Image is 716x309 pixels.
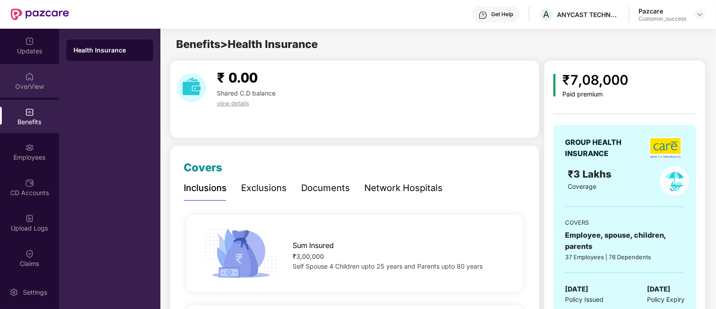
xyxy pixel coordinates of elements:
[9,288,18,297] img: svg+xml;base64,PHN2ZyBpZD0iU2V0dGluZy0yMHgyMCIgeG1sbnM9Imh0dHA6Ly93d3cudzMub3JnLzIwMDAvc3ZnIiB3aW...
[25,249,34,258] img: svg+xml;base64,PHN2ZyBpZD0iQ2xhaW0iIHhtbG5zPSJodHRwOi8vd3d3LnczLm9yZy8yMDAwL3N2ZyIgd2lkdGg9IjIwIi...
[565,218,685,227] div: COVERS
[217,70,258,86] span: ₹ 0.00
[25,214,34,223] img: svg+xml;base64,PHN2ZyBpZD0iVXBsb2FkX0xvZ3MiIGRhdGEtbmFtZT0iVXBsb2FkIExvZ3MiIHhtbG5zPSJodHRwOi8vd3...
[217,89,276,97] span: Shared C.D balance
[638,15,686,22] div: Customer_success
[25,108,34,117] img: svg+xml;base64,PHN2ZyBpZD0iQmVuZWZpdHMiIHhtbG5zPSJodHRwOi8vd3d3LnczLm9yZy8yMDAwL3N2ZyIgd2lkdGg9Ij...
[25,72,34,81] img: svg+xml;base64,PHN2ZyBpZD0iSG9tZSIgeG1sbnM9Imh0dHA6Ly93d3cudzMub3JnLzIwMDAvc3ZnIiB3aWR0aD0iMjAiIG...
[11,9,69,20] img: New Pazcare Logo
[565,252,685,261] div: 37 Employees | 76 Dependents
[565,295,604,305] span: Policy Issued
[73,46,146,55] div: Health Insurance
[565,137,643,159] div: GROUP HEALTH INSURANCE
[25,178,34,187] img: svg+xml;base64,PHN2ZyBpZD0iQ0RfQWNjb3VudHMiIGRhdGEtbmFtZT0iQ0QgQWNjb3VudHMiIHhtbG5zPSJodHRwOi8vd3...
[553,74,556,96] img: icon
[25,37,34,46] img: svg+xml;base64,PHN2ZyBpZD0iVXBkYXRlZCIgeG1sbnM9Imh0dHA6Ly93d3cudzMub3JnLzIwMDAvc3ZnIiB3aWR0aD0iMj...
[491,11,513,18] div: Get Help
[202,226,280,281] img: icon
[647,295,685,305] span: Policy Expiry
[563,70,629,91] div: ₹7,08,000
[184,161,222,174] span: Covers
[25,143,34,152] img: svg+xml;base64,PHN2ZyBpZD0iRW1wbG95ZWVzIiB4bWxucz0iaHR0cDovL3d3dy53My5vcmcvMjAwMC9zdmciIHdpZHRoPS...
[660,166,689,196] img: policyIcon
[543,9,550,20] span: A
[241,181,287,195] div: Exclusions
[563,91,629,98] div: Paid premium
[184,181,227,195] div: Inclusions
[647,284,670,295] span: [DATE]
[293,252,508,261] div: ₹3,00,000
[479,11,487,20] img: svg+xml;base64,PHN2ZyBpZD0iSGVscC0zMngzMiIgeG1sbnM9Imh0dHA6Ly93d3cudzMub3JnLzIwMDAvc3ZnIiB3aWR0aD...
[638,7,686,15] div: Pazcare
[301,181,350,195] div: Documents
[217,100,249,107] span: view details
[565,230,685,252] div: Employee, spouse, children, parents
[177,73,206,102] img: download
[293,240,334,251] span: Sum Insured
[557,10,620,19] div: ANYCAST TECHNOLOGY PRIVATE LIMITED
[650,138,681,158] img: insurerLogo
[176,38,318,51] span: Benefits > Health Insurance
[565,284,588,295] span: [DATE]
[20,288,50,297] div: Settings
[696,11,703,18] img: svg+xml;base64,PHN2ZyBpZD0iRHJvcGRvd24tMzJ4MzIiIHhtbG5zPSJodHRwOi8vd3d3LnczLm9yZy8yMDAwL3N2ZyIgd2...
[568,168,614,180] span: ₹3 Lakhs
[568,183,596,190] span: Coverage
[293,262,483,270] span: Self Spouse 4 Children upto 25 years and Parents upto 80 years
[364,181,443,195] div: Network Hospitals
